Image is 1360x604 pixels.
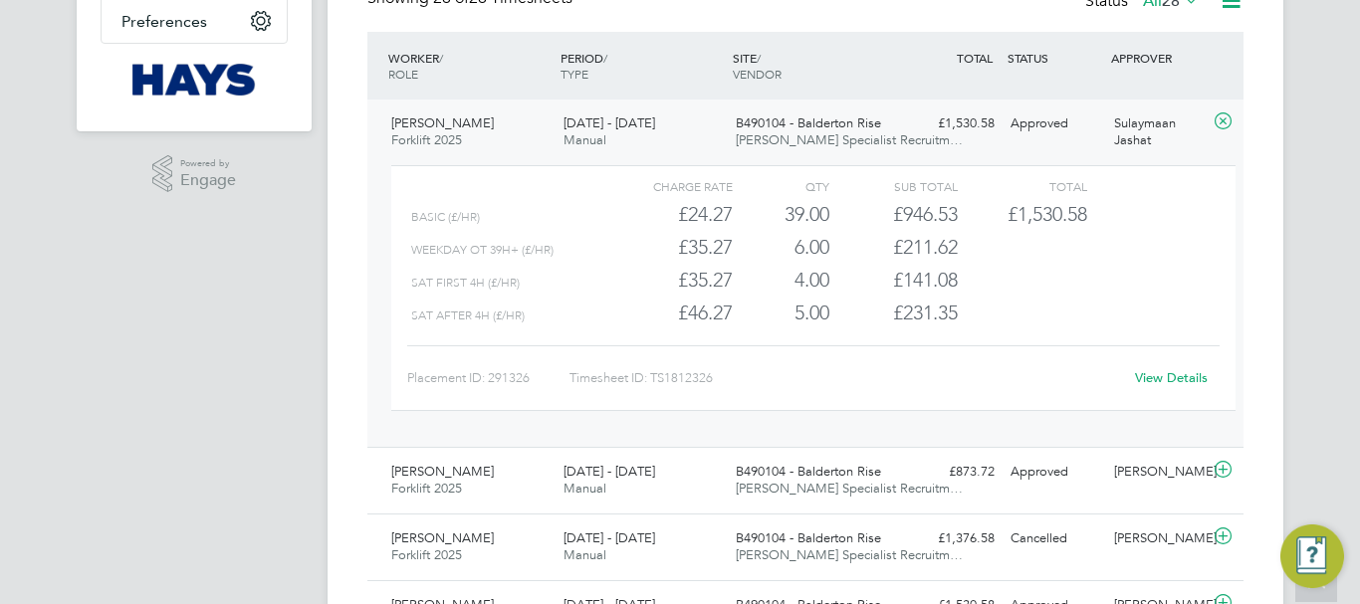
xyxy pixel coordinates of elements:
[736,546,963,563] span: [PERSON_NAME] Specialist Recruitm…
[564,463,655,480] span: [DATE] - [DATE]
[604,198,733,231] div: £24.27
[411,210,480,224] span: Basic (£/HR)
[1003,522,1106,555] div: Cancelled
[829,264,958,297] div: £141.08
[101,64,288,96] a: Go to home page
[1106,456,1210,489] div: [PERSON_NAME]
[180,155,236,172] span: Powered by
[604,297,733,329] div: £46.27
[603,50,607,66] span: /
[736,480,963,497] span: [PERSON_NAME] Specialist Recruitm…
[556,40,728,92] div: PERIOD
[561,66,588,82] span: TYPE
[411,308,525,322] span: Sat after 4h (£/HR)
[733,264,829,297] div: 4.00
[411,276,520,290] span: Sat first 4h (£/HR)
[391,114,494,131] span: [PERSON_NAME]
[391,529,494,546] span: [PERSON_NAME]
[383,40,556,92] div: WORKER
[569,362,1122,394] div: Timesheet ID: TS1812326
[1280,524,1344,588] button: Engage Resource Center
[733,297,829,329] div: 5.00
[1003,107,1106,140] div: Approved
[829,231,958,264] div: £211.62
[391,546,462,563] span: Forklift 2025
[733,66,782,82] span: VENDOR
[121,12,207,31] span: Preferences
[1003,40,1106,76] div: STATUS
[1106,107,1210,157] div: Sulaymaan Jashat
[899,107,1003,140] div: £1,530.58
[564,480,606,497] span: Manual
[564,546,606,563] span: Manual
[564,131,606,148] span: Manual
[1135,369,1208,386] a: View Details
[564,529,655,546] span: [DATE] - [DATE]
[391,131,462,148] span: Forklift 2025
[604,264,733,297] div: £35.27
[829,174,958,198] div: Sub Total
[733,174,829,198] div: QTY
[733,198,829,231] div: 39.00
[152,155,237,193] a: Powered byEngage
[1003,456,1106,489] div: Approved
[180,172,236,189] span: Engage
[899,456,1003,489] div: £873.72
[736,463,881,480] span: B490104 - Balderton Rise
[736,131,963,148] span: [PERSON_NAME] Specialist Recruitm…
[1106,40,1210,76] div: APPROVER
[957,50,993,66] span: TOTAL
[391,463,494,480] span: [PERSON_NAME]
[829,297,958,329] div: £231.35
[132,64,257,96] img: hays-logo-retina.png
[829,198,958,231] div: £946.53
[388,66,418,82] span: ROLE
[899,522,1003,555] div: £1,376.58
[604,231,733,264] div: £35.27
[733,231,829,264] div: 6.00
[736,114,881,131] span: B490104 - Balderton Rise
[604,174,733,198] div: Charge rate
[1008,202,1087,226] span: £1,530.58
[564,114,655,131] span: [DATE] - [DATE]
[757,50,761,66] span: /
[407,362,569,394] div: Placement ID: 291326
[1106,522,1210,555] div: [PERSON_NAME]
[411,243,554,257] span: Weekday OT 39h+ (£/HR)
[736,529,881,546] span: B490104 - Balderton Rise
[439,50,443,66] span: /
[728,40,900,92] div: SITE
[391,480,462,497] span: Forklift 2025
[958,174,1086,198] div: Total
